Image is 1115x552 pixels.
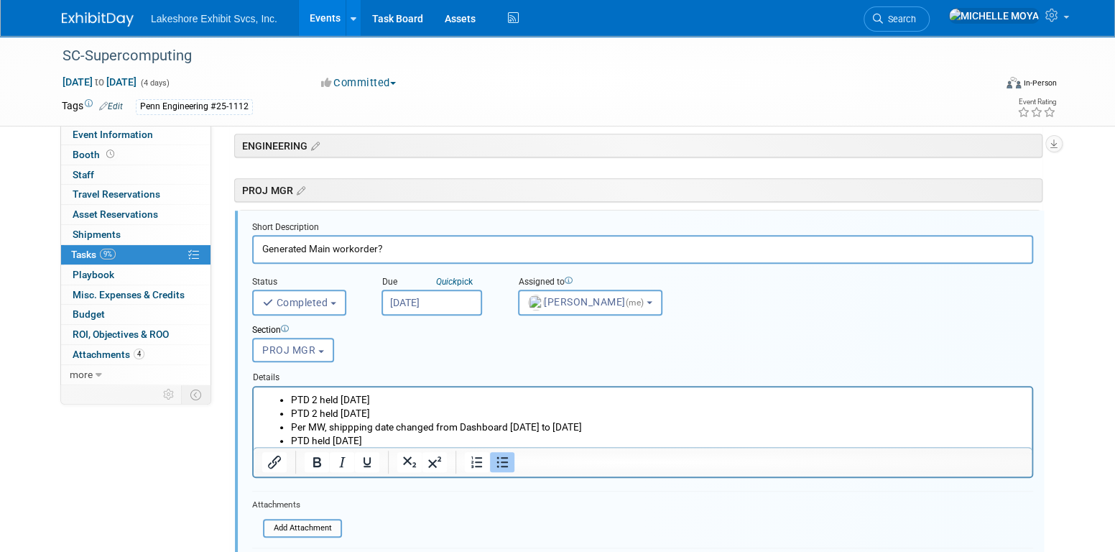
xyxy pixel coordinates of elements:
div: Penn Engineering #25-1112 [136,99,253,114]
button: Numbered list [465,452,489,472]
a: Edit sections [293,183,305,197]
div: ENGINEERING [234,134,1042,157]
span: Search [883,14,916,24]
span: to [93,76,106,88]
span: (me) [626,298,644,308]
a: Tasks9% [61,245,210,264]
a: Attachments4 [61,345,210,364]
div: Event Format [909,75,1057,96]
button: Bold [305,452,329,472]
span: (4 days) [139,78,170,88]
span: 4 [134,349,144,359]
span: Completed [262,297,328,308]
button: Committed [316,75,402,91]
input: Due Date [381,290,482,316]
button: Italic [330,452,354,472]
button: Insert/edit link [262,452,287,472]
span: Lakeshore Exhibit Svcs, Inc. [151,13,277,24]
button: Bullet list [490,452,514,472]
td: Toggle Event Tabs [182,385,211,404]
a: more [61,365,210,385]
span: Staff [73,169,94,180]
div: Event Rating [1017,98,1056,106]
div: PROJ MGR [234,178,1042,202]
span: Shipments [73,229,121,240]
a: Booth [61,145,210,165]
span: Attachments [73,349,144,360]
td: Tags [62,98,123,115]
a: Search [864,6,930,32]
div: Assigned to [518,276,697,290]
button: Superscript [422,452,447,472]
td: Personalize Event Tab Strip [157,385,182,404]
span: Booth not reserved yet [103,149,117,160]
button: [PERSON_NAME](me) [518,290,662,316]
span: [DATE] [DATE] [62,75,137,88]
button: Underline [355,452,379,472]
span: Asset Reservations [73,208,158,220]
button: PROJ MGR [252,338,334,362]
span: Travel Reservations [73,188,160,200]
input: Name of task or a short description [252,235,1033,263]
button: Subscript [397,452,422,472]
li: PTD 2 held [DATE] [37,6,770,19]
body: Rich Text Area. Press ALT-0 for help. [8,6,771,60]
iframe: Rich Text Area [254,387,1032,447]
a: Budget [61,305,210,324]
button: Completed [252,290,346,316]
a: Travel Reservations [61,185,210,204]
a: ROI, Objectives & ROO [61,325,210,344]
span: more [70,369,93,380]
a: Quickpick [433,276,476,287]
i: Quick [436,277,457,287]
a: Asset Reservations [61,205,210,224]
span: Misc. Expenses & Credits [73,289,185,300]
a: Playbook [61,265,210,285]
div: Due [381,276,496,290]
a: Event Information [61,125,210,144]
div: Status [252,276,360,290]
span: Tasks [71,249,116,260]
span: Playbook [73,269,114,280]
li: PTD 2 held [DATE] [37,19,770,33]
span: 9% [100,249,116,259]
a: Staff [61,165,210,185]
a: Shipments [61,225,210,244]
img: Format-Inperson.png [1007,77,1021,88]
span: PROJ MGR [262,344,315,356]
span: ROI, Objectives & ROO [73,328,169,340]
div: Short Description [252,221,1033,235]
div: Section [252,324,966,338]
div: Details [252,365,1033,385]
span: Budget [73,308,105,320]
a: Edit sections [307,138,320,152]
a: Edit [99,101,123,111]
span: Booth [73,149,117,160]
span: [PERSON_NAME] [528,296,647,308]
div: Attachments [252,499,342,511]
div: In-Person [1023,78,1057,88]
li: PTD held [DATE] [37,47,770,60]
span: Event Information [73,129,153,140]
a: Misc. Expenses & Credits [61,285,210,305]
img: ExhibitDay [62,12,134,27]
img: MICHELLE MOYA [948,8,1040,24]
div: SC-Supercomputing [57,43,972,69]
li: Per MW, shippping date changed from Dashboard [DATE] to [DATE] [37,33,770,47]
